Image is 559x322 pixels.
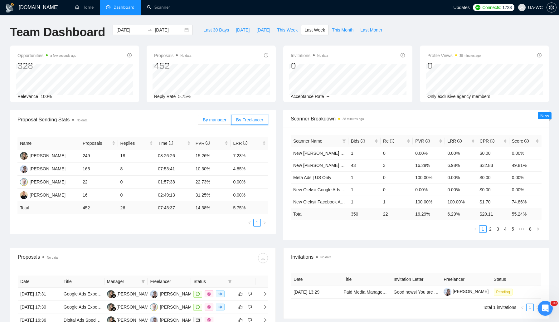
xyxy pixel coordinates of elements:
[147,5,170,10] a: searchScanner
[293,199,355,204] a: New Oleksii Facebook Ads - EU
[64,291,155,296] a: Google Ads Expert Needed for Repair Services
[20,192,66,197] a: SS[PERSON_NAME]
[231,202,268,214] td: 5.75 %
[160,290,196,297] div: [PERSON_NAME]
[196,292,200,296] span: message
[232,25,253,35] button: [DATE]
[253,219,261,227] li: 1
[361,139,365,143] span: info-circle
[413,159,445,171] td: 16.28%
[118,163,156,176] td: 8
[445,147,477,159] td: 0.00%
[320,256,331,259] span: No data
[503,4,512,11] span: 1723
[20,166,66,171] a: OC[PERSON_NAME]
[445,208,477,220] td: 6.29 %
[256,27,270,33] span: [DATE]
[474,227,477,231] span: left
[390,139,394,143] span: info-circle
[160,304,196,310] div: [PERSON_NAME]
[534,304,541,311] li: Next Page
[351,139,365,144] span: Bids
[301,25,328,35] button: Last Week
[231,189,268,202] td: 0.00%
[277,27,298,33] span: This Week
[155,163,193,176] td: 07:53:41
[517,225,527,233] li: Next 5 Pages
[509,159,542,171] td: 49.81%
[357,25,385,35] button: Last Month
[203,27,229,33] span: Last 30 Days
[83,140,111,147] span: Proposals
[140,277,146,286] span: filter
[327,94,329,99] span: --
[304,27,325,33] span: Last Week
[343,290,448,295] a: Paid Media Management Agency for Meta Campaigns
[509,196,542,208] td: 74.86%
[490,139,494,143] span: info-circle
[18,276,61,288] th: Date
[527,304,533,311] a: 1
[193,149,231,163] td: 15.26%
[293,163,471,168] a: New [PERSON_NAME] Google Ads Other - [GEOGRAPHIC_DATA]|[GEOGRAPHIC_DATA]
[536,227,540,231] span: right
[291,285,341,299] td: [DATE] 13:29
[491,273,541,285] th: Status
[5,3,15,13] img: logo
[293,175,331,180] a: Meta Ads | US Only
[413,208,445,220] td: 16.29 %
[291,94,324,99] span: Acceptance Rate
[509,208,542,220] td: 55.24 %
[80,137,118,149] th: Proposals
[427,60,481,72] div: 0
[381,196,413,208] td: 1
[261,219,268,227] button: right
[425,139,430,143] span: info-circle
[20,153,66,158] a: IG[PERSON_NAME]
[540,113,549,118] span: New
[427,52,481,59] span: Profile Views
[207,318,211,322] span: dollar
[524,139,529,143] span: info-circle
[207,292,211,296] span: dollar
[274,25,301,35] button: This Week
[118,202,156,214] td: 26
[64,305,155,310] a: Google Ads Expert Needed for Repair Services
[107,290,115,298] img: LK
[519,304,526,311] li: Previous Page
[141,280,145,283] span: filter
[148,276,191,288] th: Freelancer
[427,94,490,99] span: Only exclusive agency members
[521,306,524,310] span: left
[107,278,139,285] span: Manager
[231,163,268,176] td: 4.85%
[246,303,254,311] button: dislike
[527,226,534,232] a: 8
[193,163,231,176] td: 10.30%
[17,202,80,214] td: Total
[231,149,268,163] td: 7.23%
[154,52,191,59] span: Proposals
[155,27,183,33] input: End date
[169,141,173,145] span: info-circle
[106,5,110,9] span: dashboard
[551,301,558,306] span: 10
[196,305,200,309] span: message
[401,53,405,57] span: info-circle
[20,191,28,199] img: SS
[342,139,346,143] span: filter
[76,119,87,122] span: No data
[233,141,247,146] span: LRR
[475,5,480,10] img: upwork-logo.png
[477,159,509,171] td: $32.83
[20,152,28,160] img: IG
[200,25,232,35] button: Last 30 Days
[381,183,413,196] td: 0
[445,159,477,171] td: 6.98%
[118,149,156,163] td: 18
[150,291,196,296] a: IG[PERSON_NAME]
[118,189,156,202] td: 0
[482,4,501,11] span: Connects:
[381,208,413,220] td: 22
[75,5,94,10] a: homeHome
